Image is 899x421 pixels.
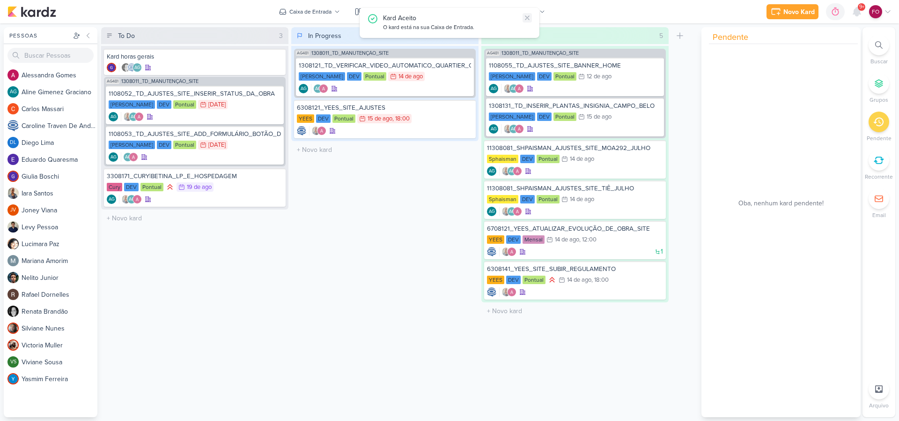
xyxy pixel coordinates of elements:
div: DEV [124,183,139,191]
div: Colaboradores: Iara Santos, Alessandra Gomes [499,247,516,256]
p: Email [872,211,886,219]
span: AG481 [486,51,500,56]
p: AG [10,90,17,95]
p: AG [129,197,135,202]
img: Giulia Boschi [107,63,116,72]
img: Iara Santos [501,166,511,176]
div: C a r o l i n e T r a v e n D e A n d r a d e [22,121,97,131]
img: Iara Santos [501,247,511,256]
div: V i c t o r i a M u l l e r [22,340,97,350]
img: Alessandra Gomes [7,69,19,81]
div: 5 [656,31,667,41]
div: 14 de ago [570,156,594,162]
span: 1308011_TD_MANUTENÇÃO_SITE [121,79,199,84]
div: Aline Gimenez Graciano [127,195,136,204]
div: Pontual [332,114,355,123]
img: Alessandra Gomes [133,195,142,204]
div: DEV [537,113,552,121]
div: YEES [297,114,314,123]
div: Criador(a): Aline Gimenez Graciano [489,124,498,134]
div: 14 de ago [570,196,594,203]
img: Alessandra Gomes [515,124,524,134]
div: N e l i t o J u n i o r [22,273,97,283]
div: 14 de ago [398,74,423,80]
p: AG [111,115,117,120]
div: Aline Gimenez Graciano [509,124,518,134]
div: Kard Aceito [383,13,521,23]
div: DEV [506,235,521,244]
div: , 18:00 [591,277,609,283]
div: J o n e y V i a n a [22,205,97,215]
div: Aline Gimenez Graciano [313,84,323,93]
div: Aline Gimenez Graciano [7,86,19,98]
div: DEV [506,276,521,284]
img: Mariana Amorim [7,255,19,266]
div: 3308171_CURY|BETINA_LP_E_HOSPEDAGEM [107,172,283,180]
div: Fabio Oliveira [869,5,882,18]
div: Criador(a): Caroline Traven De Andrade [297,126,306,135]
img: Lucimara Paz [7,238,19,249]
div: Criador(a): Giulia Boschi [107,63,116,72]
div: O kard está na sua Caixa de Entrada. [383,23,521,32]
div: DEV [157,141,171,149]
div: Colaboradores: Iara Santos, Aline Gimenez Graciano, Alessandra Gomes [501,84,524,93]
div: 1108053_TD_AJUSTES_SITE_ADD_FORMULÁRIO_BOTÃO_DOWNLOAD [109,130,281,138]
div: 14 de ago [555,237,579,243]
div: 15 de ago [368,116,392,122]
div: Colaboradores: Iara Santos, Aline Gimenez Graciano, Alessandra Gomes [119,195,142,204]
p: AG [301,87,307,91]
div: Criador(a): Aline Gimenez Graciano [109,152,118,162]
p: Pendente [867,134,892,143]
div: Aline Gimenez Graciano [507,207,516,216]
img: Iara Santos [503,124,513,134]
img: Carlos Massari [7,103,19,114]
div: DEV [347,72,361,81]
div: [DATE] [208,102,226,108]
div: Colaboradores: Iara Santos, Alessandra Gomes [309,126,326,135]
div: DEV [157,100,171,109]
div: Criador(a): Aline Gimenez Graciano [487,207,496,216]
div: Pontual [173,141,196,149]
p: AG [511,127,517,132]
span: Pendente [713,31,748,44]
div: Pontual [173,100,196,109]
div: Pontual [553,113,576,121]
div: D i e g o L i m a [22,138,97,148]
div: Aline Gimenez Graciano [487,166,496,176]
span: Oba, nenhum kard pendente! [738,198,824,208]
div: Joney Viana [7,204,19,216]
div: Colaboradores: Aline Gimenez Graciano, Alessandra Gomes [121,152,138,162]
div: Aline Gimenez Graciano [299,84,308,93]
div: , 18:00 [392,116,410,122]
div: [PERSON_NAME] [109,100,155,109]
div: 1308131_TD_INSERIR_PLANTAS_INSIGNIA_CAMPO_BELO [489,102,661,110]
img: Alessandra Gomes [507,287,516,297]
div: , 12:00 [579,237,597,243]
img: Nelito Junior [7,272,19,283]
div: Pontual [537,195,560,203]
div: Criador(a): Aline Gimenez Graciano [109,112,118,121]
div: 14 de ago [567,277,591,283]
input: + Novo kard [103,211,287,225]
div: Colaboradores: Iara Santos, Aline Gimenez Graciano, Alessandra Gomes [499,207,522,216]
p: FO [872,8,879,16]
div: Cury [107,183,122,191]
li: Ctrl + F [862,35,895,66]
span: 9+ [859,3,864,11]
p: AG [489,169,495,174]
img: Alessandra Gomes [513,166,522,176]
img: Alessandra Gomes [134,112,144,121]
p: DL [10,140,16,145]
img: Alessandra Gomes [515,84,524,93]
div: Novo Kard [783,7,815,17]
div: DEV [316,114,331,123]
div: Kard horas gerais [107,53,283,61]
div: G i u l i a B o s c h i [22,172,97,181]
img: Alessandra Gomes [317,126,326,135]
div: Prioridade Alta [547,275,557,285]
div: Sphaisman [487,195,518,203]
img: Renata Brandão [121,63,131,72]
div: Criador(a): Caroline Traven De Andrade [487,247,496,256]
p: Recorrente [865,173,893,181]
img: Caroline Traven De Andrade [487,247,496,256]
